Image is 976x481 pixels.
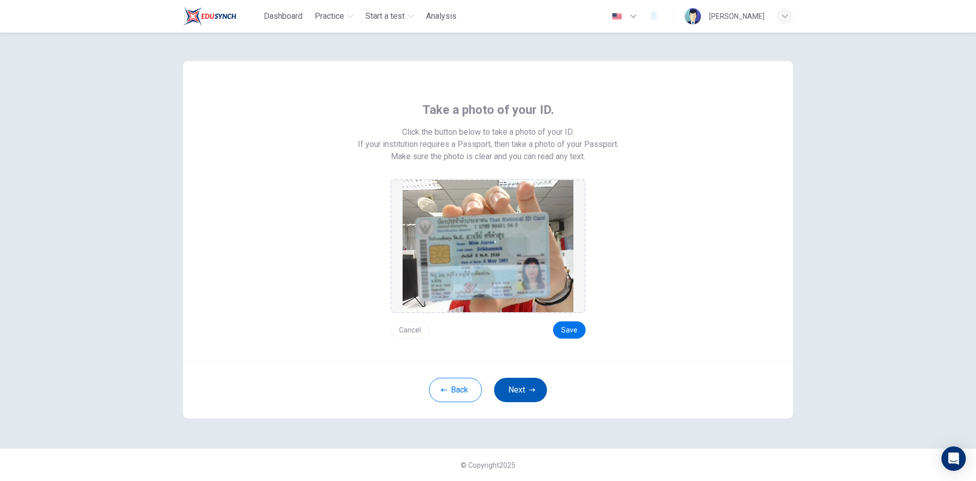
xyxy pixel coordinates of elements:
[709,10,765,22] div: [PERSON_NAME]
[183,6,236,26] img: Train Test logo
[260,7,307,25] button: Dashboard
[461,461,515,469] span: © Copyright 2025
[685,8,701,24] img: Profile picture
[183,6,260,26] a: Train Test logo
[390,321,430,339] button: Cancel
[391,151,585,163] span: Make sure the photo is clear and you can read any text.
[941,446,966,471] div: Open Intercom Messenger
[429,378,482,402] button: Back
[315,10,344,22] span: Practice
[403,180,573,312] img: preview screemshot
[358,126,619,151] span: Click the button below to take a photo of your ID. If your institution requires a Passport, then ...
[553,321,586,339] button: Save
[365,10,405,22] span: Start a test
[422,102,554,118] span: Take a photo of your ID.
[494,378,547,402] button: Next
[426,10,456,22] span: Analysis
[361,7,418,25] button: Start a test
[264,10,302,22] span: Dashboard
[311,7,357,25] button: Practice
[422,7,461,25] button: Analysis
[611,13,623,20] img: en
